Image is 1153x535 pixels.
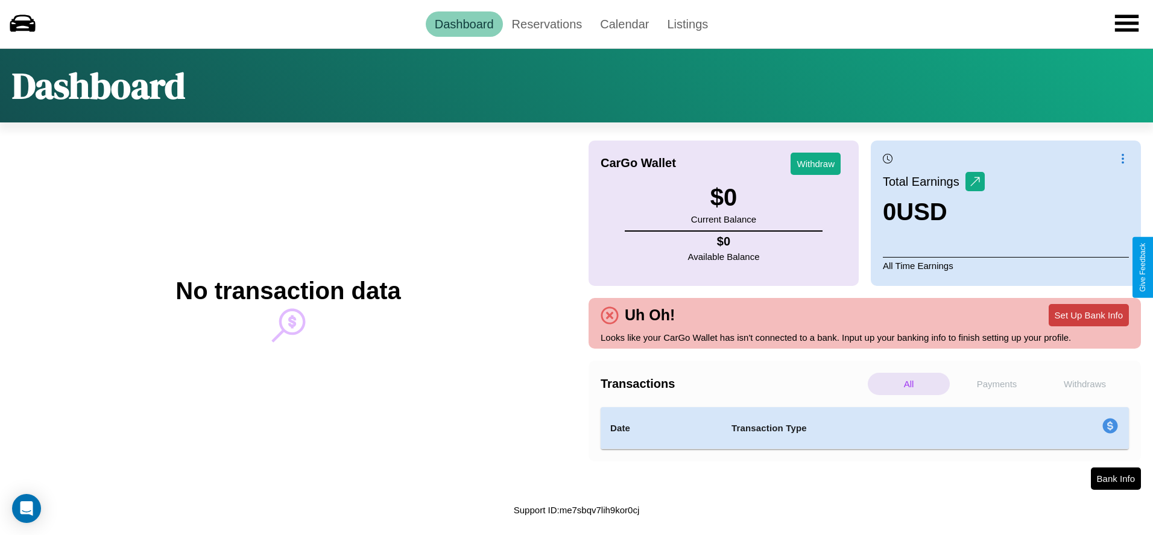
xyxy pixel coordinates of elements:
[883,198,985,226] h3: 0 USD
[1044,373,1126,395] p: Withdraws
[426,11,503,37] a: Dashboard
[610,421,712,435] h4: Date
[1091,467,1141,490] button: Bank Info
[601,377,865,391] h4: Transactions
[503,11,592,37] a: Reservations
[688,235,760,249] h4: $ 0
[791,153,841,175] button: Withdraw
[868,373,950,395] p: All
[883,171,965,192] p: Total Earnings
[956,373,1038,395] p: Payments
[691,184,756,211] h3: $ 0
[619,306,681,324] h4: Uh Oh!
[591,11,658,37] a: Calendar
[658,11,717,37] a: Listings
[601,407,1129,449] table: simple table
[1139,243,1147,292] div: Give Feedback
[688,249,760,265] p: Available Balance
[12,494,41,523] div: Open Intercom Messenger
[731,421,1004,435] h4: Transaction Type
[514,502,639,518] p: Support ID: me7sbqv7lih9kor0cj
[601,329,1129,346] p: Looks like your CarGo Wallet has isn't connected to a bank. Input up your banking info to finish ...
[175,277,400,305] h2: No transaction data
[601,156,676,170] h4: CarGo Wallet
[12,61,185,110] h1: Dashboard
[691,211,756,227] p: Current Balance
[1049,304,1129,326] button: Set Up Bank Info
[883,257,1129,274] p: All Time Earnings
